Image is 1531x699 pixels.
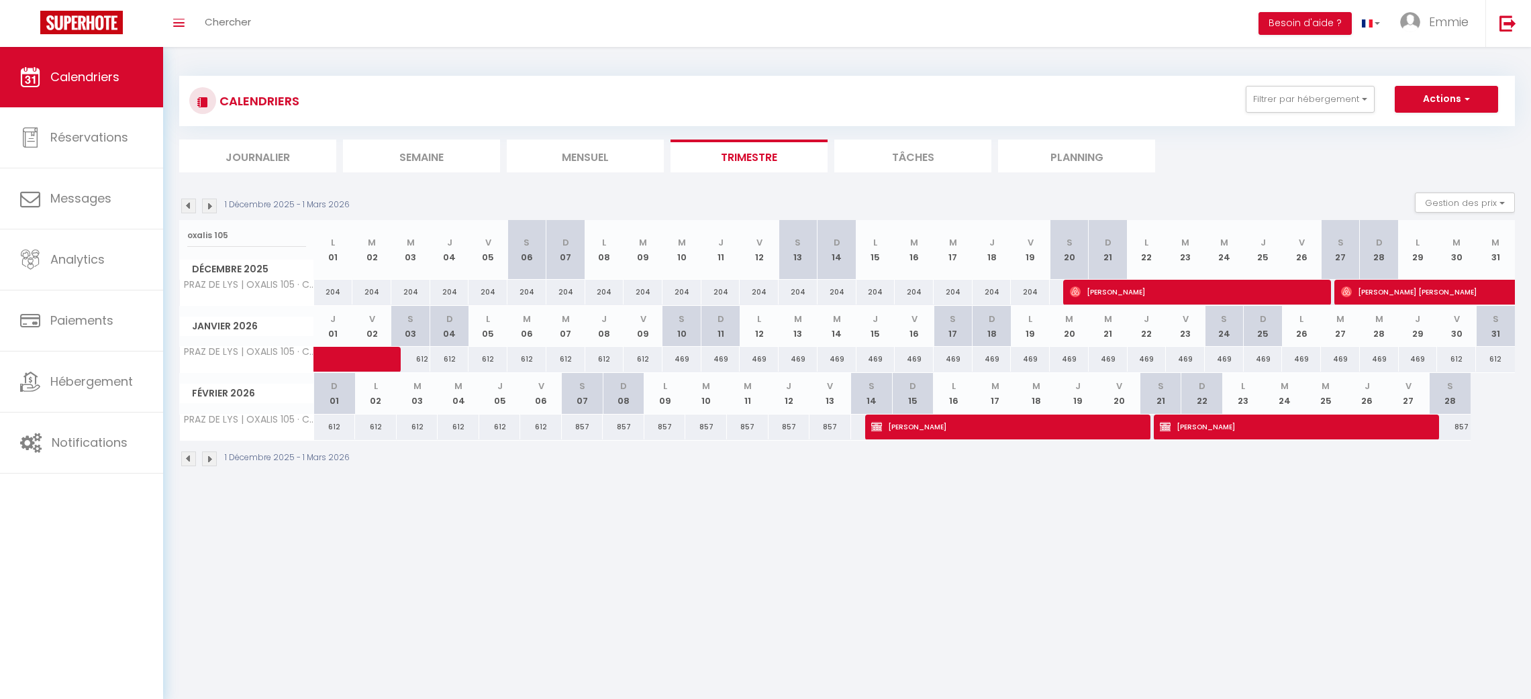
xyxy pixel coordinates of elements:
th: 18 [973,306,1011,347]
abbr: V [485,236,491,249]
th: 23 [1166,220,1205,280]
abbr: M [639,236,647,249]
div: 204 [507,280,546,305]
div: 612 [585,347,624,372]
abbr: J [786,380,791,392]
th: 06 [507,220,546,280]
th: 05 [468,220,507,280]
abbr: S [950,313,956,325]
th: 19 [1011,306,1050,347]
th: 27 [1321,220,1360,280]
abbr: M [1336,313,1344,325]
abbr: M [368,236,376,249]
abbr: L [1028,313,1032,325]
abbr: J [718,236,724,249]
abbr: M [1491,236,1499,249]
th: 15 [856,306,895,347]
abbr: L [757,313,761,325]
span: Calendriers [50,68,119,85]
div: 469 [895,347,934,372]
abbr: D [446,313,453,325]
div: 204 [856,280,895,305]
th: 02 [352,306,391,347]
th: 22 [1128,220,1167,280]
span: Paiements [50,312,113,329]
abbr: V [1299,236,1305,249]
abbr: M [562,313,570,325]
abbr: V [911,313,918,325]
div: 204 [662,280,701,305]
abbr: V [1028,236,1034,249]
div: 204 [468,280,507,305]
th: 04 [430,306,469,347]
abbr: D [1199,380,1205,392]
abbr: J [989,236,995,249]
div: 612 [438,415,479,439]
div: 469 [1244,347,1283,372]
th: 22 [1181,373,1223,414]
div: 204 [314,280,353,305]
div: 612 [624,347,662,372]
div: 612 [1476,347,1515,372]
span: [PERSON_NAME] [871,414,1118,439]
th: 25 [1244,306,1283,347]
th: 08 [603,373,644,414]
abbr: M [1452,236,1461,249]
button: Filtrer par hébergement [1246,86,1375,113]
th: 04 [430,220,469,280]
th: 09 [624,220,662,280]
abbr: M [678,236,686,249]
li: Mensuel [507,140,664,172]
div: 857 [644,415,686,439]
th: 01 [314,306,353,347]
th: 08 [585,220,624,280]
div: 204 [624,280,662,305]
abbr: S [1447,380,1453,392]
abbr: L [602,236,606,249]
abbr: J [1365,380,1370,392]
span: PRAZ DE LYS | OXALIS 105 · Centre station - A 100m des pistes | Appt neuf 4 chambres - 10 personnes [182,415,316,425]
div: 612 [397,415,438,439]
abbr: V [827,380,833,392]
abbr: L [331,236,335,249]
abbr: L [952,380,956,392]
div: 204 [391,280,430,305]
div: 469 [1360,347,1399,372]
span: Janvier 2026 [180,317,313,336]
li: Semaine [343,140,500,172]
div: 612 [546,347,585,372]
abbr: D [834,236,840,249]
span: PRAZ DE LYS | OXALIS 105 · Centre station - A 100m des pistes | Appt neuf 4 chambres - 10 personnes [182,280,316,290]
abbr: D [1376,236,1383,249]
th: 28 [1360,220,1399,280]
button: Besoin d'aide ? [1258,12,1352,35]
div: 469 [662,347,701,372]
div: 612 [520,415,562,439]
th: 27 [1388,373,1430,414]
button: Gestion des prix [1415,193,1515,213]
th: 18 [1016,373,1058,414]
abbr: J [447,236,452,249]
abbr: S [1067,236,1073,249]
div: 857 [769,415,810,439]
div: 469 [1282,347,1321,372]
th: 11 [701,220,740,280]
abbr: V [1454,313,1460,325]
abbr: J [601,313,607,325]
abbr: J [497,380,503,392]
abbr: J [1144,313,1149,325]
th: 29 [1399,306,1438,347]
div: 469 [1050,347,1089,372]
div: 857 [809,415,851,439]
div: 469 [779,347,818,372]
abbr: J [1075,380,1081,392]
abbr: D [909,380,916,392]
input: Rechercher un logement... [187,223,306,248]
div: 857 [603,415,644,439]
th: 01 [314,220,353,280]
th: 12 [769,373,810,414]
th: 24 [1205,306,1244,347]
th: 15 [892,373,934,414]
abbr: L [486,313,490,325]
abbr: L [374,380,378,392]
